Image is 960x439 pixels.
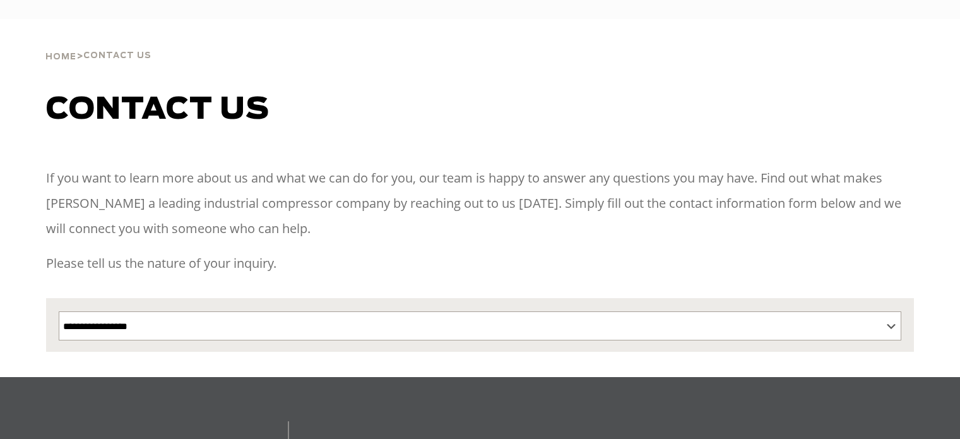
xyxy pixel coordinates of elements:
[83,52,151,60] span: Contact Us
[46,165,914,241] p: If you want to learn more about us and what we can do for you, our team is happy to answer any qu...
[46,95,270,125] span: Contact us
[46,251,914,276] p: Please tell us the nature of your inquiry.
[45,19,151,67] div: >
[45,53,76,61] span: Home
[45,51,76,62] a: Home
